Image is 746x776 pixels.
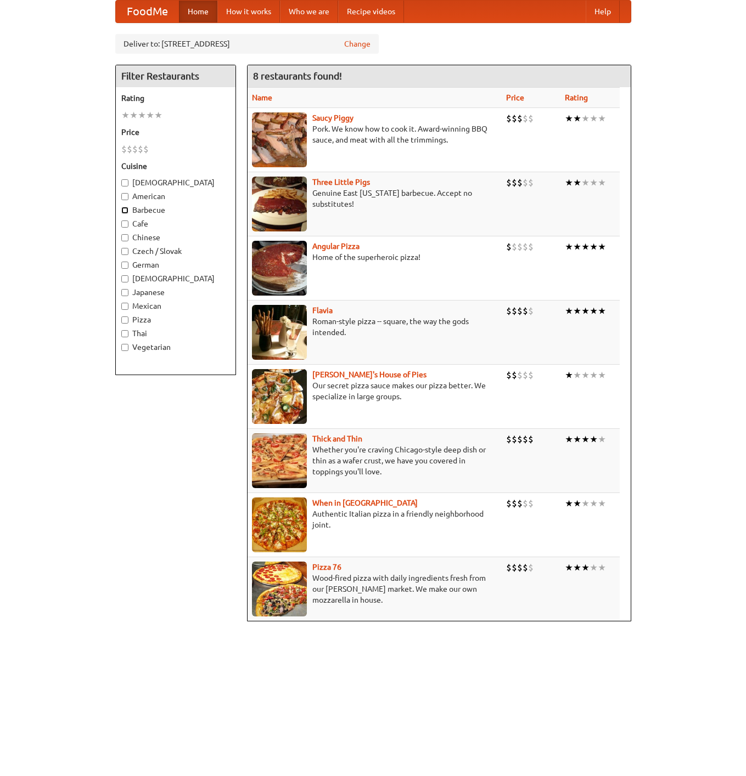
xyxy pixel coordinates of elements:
[138,109,146,121] li: ★
[121,328,230,339] label: Thai
[252,573,498,605] p: Wood-fired pizza with daily ingredients fresh from our [PERSON_NAME] market. We make our own mozz...
[598,241,606,253] li: ★
[121,161,230,172] h5: Cuisine
[338,1,404,22] a: Recipe videos
[565,241,573,253] li: ★
[528,497,534,509] li: $
[590,305,598,317] li: ★
[528,562,534,574] li: $
[121,191,230,202] label: American
[506,93,524,102] a: Price
[280,1,338,22] a: Who we are
[517,433,523,445] li: $
[252,112,307,167] img: saucy.jpg
[590,177,598,189] li: ★
[523,305,528,317] li: $
[252,562,307,616] img: pizza76.jpg
[252,444,498,477] p: Whether you're craving Chicago-style deep dish or thin as a wafer crust, we have you covered in t...
[517,112,523,124] li: $
[252,433,307,488] img: thick.jpg
[121,179,128,186] input: [DEMOGRAPHIC_DATA]
[252,188,498,209] p: Genuine East [US_STATE] barbecue. Accept no substitutes!
[512,305,517,317] li: $
[116,65,235,87] h4: Filter Restaurants
[523,497,528,509] li: $
[598,305,606,317] li: ★
[116,1,179,22] a: FoodMe
[121,259,230,270] label: German
[512,433,517,445] li: $
[512,241,517,253] li: $
[252,177,307,231] img: littlepigs.jpg
[581,562,590,574] li: ★
[312,434,362,443] b: Thick and Thin
[573,497,581,509] li: ★
[506,112,512,124] li: $
[121,301,230,311] label: Mexican
[528,112,534,124] li: $
[517,177,523,189] li: $
[598,112,606,124] li: ★
[506,369,512,381] li: $
[598,369,606,381] li: ★
[312,499,418,507] a: When in [GEOGRAPHIC_DATA]
[252,93,272,102] a: Name
[121,262,128,269] input: German
[121,220,128,228] input: Cafe
[506,433,512,445] li: $
[121,344,128,351] input: Vegetarian
[598,562,606,574] li: ★
[121,93,230,104] h5: Rating
[523,562,528,574] li: $
[121,273,230,284] label: [DEMOGRAPHIC_DATA]
[121,109,130,121] li: ★
[252,369,307,424] img: luigis.jpg
[217,1,280,22] a: How it works
[121,316,128,324] input: Pizza
[565,497,573,509] li: ★
[598,497,606,509] li: ★
[581,305,590,317] li: ★
[517,241,523,253] li: $
[127,143,132,155] li: $
[312,370,427,379] a: [PERSON_NAME]'s House of Pies
[312,563,341,571] a: Pizza 76
[312,306,333,315] a: Flavia
[528,241,534,253] li: $
[252,497,307,552] img: wheninrome.jpg
[506,562,512,574] li: $
[506,177,512,189] li: $
[312,242,360,251] b: Angular Pizza
[523,177,528,189] li: $
[565,562,573,574] li: ★
[573,112,581,124] li: ★
[512,562,517,574] li: $
[252,305,307,360] img: flavia.jpg
[573,369,581,381] li: ★
[590,369,598,381] li: ★
[121,193,128,200] input: American
[312,114,354,122] a: Saucy Piggy
[121,287,230,298] label: Japanese
[573,433,581,445] li: ★
[565,433,573,445] li: ★
[581,497,590,509] li: ★
[512,369,517,381] li: $
[517,305,523,317] li: $
[598,177,606,189] li: ★
[512,112,517,124] li: $
[598,433,606,445] li: ★
[344,38,371,49] a: Change
[252,508,498,530] p: Authentic Italian pizza in a friendly neighborhood joint.
[581,433,590,445] li: ★
[581,177,590,189] li: ★
[590,433,598,445] li: ★
[586,1,620,22] a: Help
[565,305,573,317] li: ★
[581,369,590,381] li: ★
[121,205,230,216] label: Barbecue
[517,562,523,574] li: $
